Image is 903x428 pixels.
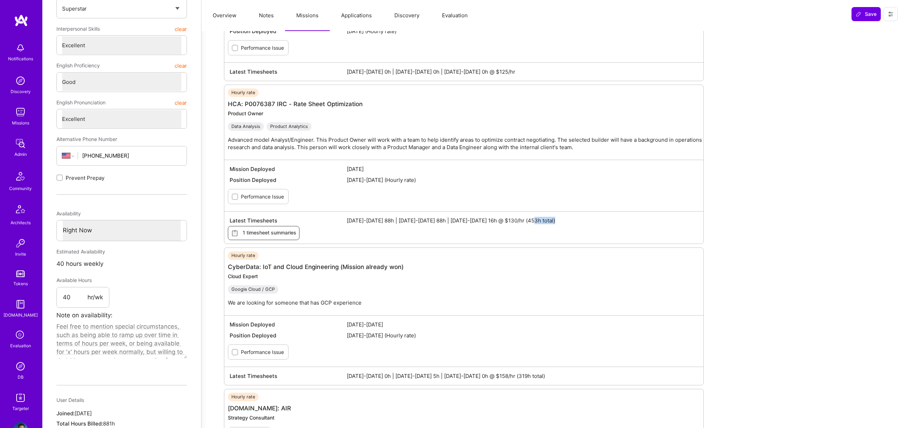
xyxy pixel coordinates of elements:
span: Mission Deployed [230,165,347,173]
div: Notifications [8,55,33,62]
div: User Details [56,394,187,406]
span: Latest Timesheets [230,68,347,75]
div: Product Owner [228,110,707,117]
span: Mission Deployed [230,321,347,328]
span: Joined: [56,410,75,417]
a: CyberData: IoT and Cloud Engineering (Mission already won) [228,263,404,270]
div: Product Analytics [267,122,311,131]
span: [DATE] [347,165,698,173]
div: Targeter [12,405,29,412]
span: hr/wk [87,293,103,302]
label: Performance Issue [241,44,284,51]
p: Advanced model Analyst/Engineer. This Product Owner will work with a team to help identify areas ... [228,136,707,151]
div: Availability [56,207,187,220]
div: Invite [15,250,26,258]
img: admin teamwork [13,136,28,151]
img: bell [13,41,28,55]
input: XX [63,287,87,308]
label: Performance Issue [241,193,284,200]
i: icon SelectionTeam [14,329,27,342]
span: [DATE]-[DATE] 0h | [DATE]-[DATE] 0h | [DATE]-[DATE] 0h @ $125/hr [347,68,698,75]
span: Alternative Phone Number [56,136,117,142]
span: [DATE] (Hourly rate) [347,27,698,35]
span: English Pronunciation [56,96,105,109]
div: DB [18,373,24,381]
div: Cloud Expert [228,273,404,280]
label: Note on availability: [56,310,113,321]
span: Position Deployed [230,176,347,184]
div: Available Hours [56,274,109,287]
span: Prevent Prepay [66,174,104,182]
img: discovery [13,74,28,88]
p: We are looking for someone that has GCP experience [228,299,404,306]
div: Discovery [11,88,31,95]
img: logo [14,14,28,27]
img: Skill Targeter [13,391,28,405]
span: [DATE]-[DATE] [347,321,698,328]
span: Position Deployed [230,332,347,339]
span: [DATE]-[DATE] 0h | [DATE]-[DATE] 5h | [DATE]-[DATE] 0h @ $158/hr (319h total) [347,372,698,380]
a: [DOMAIN_NAME]: AIR [228,405,291,412]
img: guide book [13,297,28,311]
div: Estimated Availability [56,245,187,258]
span: 881h [103,420,115,427]
div: Data Analysis [228,122,264,131]
div: [DOMAIN_NAME] [4,311,38,319]
div: Tokens [13,280,28,287]
span: Position Deployed [230,27,347,35]
span: [DATE]-[DATE] (Hourly rate) [347,176,698,184]
i: icon Timesheets [231,230,238,237]
span: 1 timesheet summaries [231,229,296,237]
span: Save [856,11,877,18]
input: +1 (000) 000-0000 [82,147,181,165]
img: Admin Search [13,359,28,373]
div: Missions [12,119,29,127]
img: tokens [16,270,25,277]
span: [DATE]-[DATE] 88h | [DATE]-[DATE] 88h | [DATE]-[DATE] 16h @ $130/hr (453h total) [347,217,698,224]
div: Architects [11,219,31,226]
img: teamwork [13,105,28,119]
img: Invite [13,236,28,250]
img: Community [12,168,29,185]
div: 40 hours weekly [56,258,187,270]
span: Total Hours Billed: [56,420,103,427]
img: Architects [12,202,29,219]
label: Performance Issue [241,348,284,356]
button: clear [175,96,187,109]
button: clear [175,59,187,72]
div: Community [9,185,32,192]
div: Admin [14,151,27,158]
button: 1 timesheet summaries [228,226,299,240]
span: Latest Timesheets [230,372,347,380]
div: Hourly rate [228,393,259,401]
span: [DATE] [75,410,92,417]
div: Hourly rate [228,88,259,97]
span: Latest Timesheets [230,217,347,224]
div: Google Cloud / GCP [228,285,278,294]
button: clear [175,23,187,35]
a: HCA: P0076387 IRC - Rate Sheet Optimization [228,100,363,108]
span: English Proficiency [56,59,100,72]
div: Evaluation [10,342,31,349]
div: Strategy Consultant [228,414,442,421]
div: Hourly rate [228,251,259,260]
span: [DATE]-[DATE] (Hourly rate) [347,332,698,339]
span: Interpersonal Skills [56,23,100,35]
button: Save [852,7,881,21]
